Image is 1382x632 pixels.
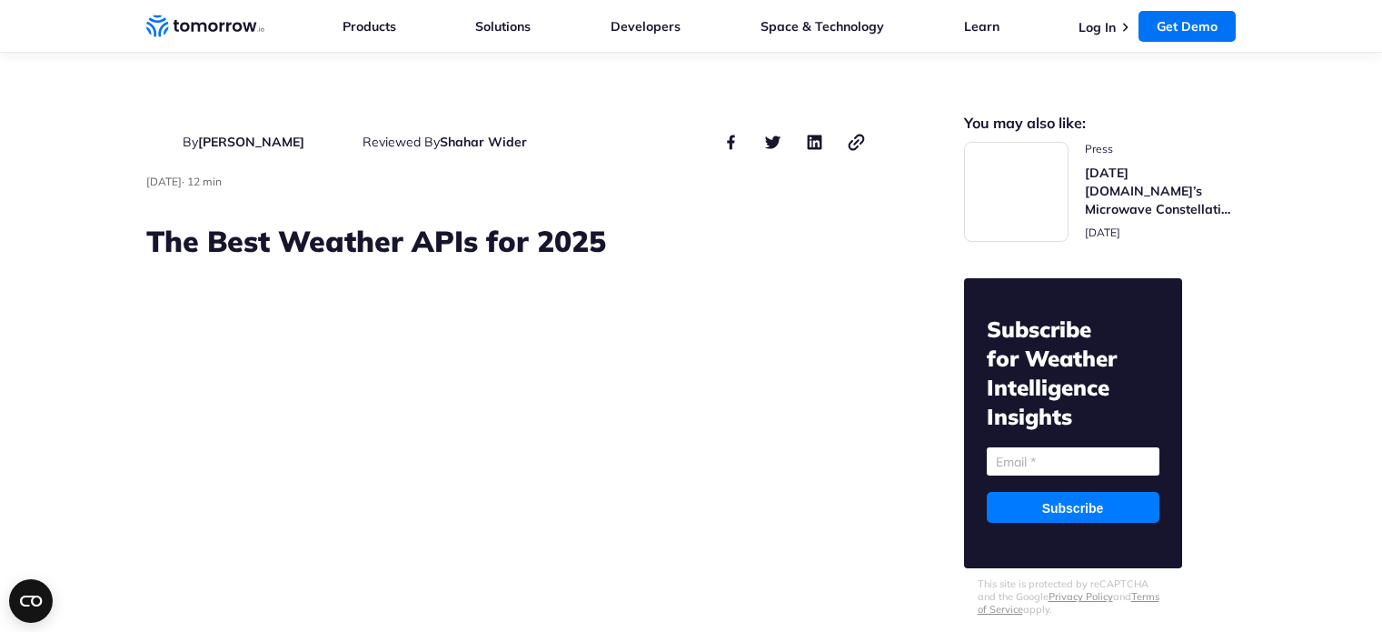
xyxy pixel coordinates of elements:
[804,131,826,153] button: share this post on linkedin
[9,579,53,623] button: Open CMP widget
[1049,590,1113,603] a: Privacy Policy
[987,447,1159,476] input: Email *
[964,116,1237,130] h2: You may also like:
[146,13,264,40] a: Home link
[146,221,868,261] h1: The Best Weather APIs for 2025
[1085,226,1120,239] span: publish date
[146,175,182,188] span: publish date
[987,315,1159,431] h2: Subscribe for Weather Intelligence Insights
[326,131,349,154] img: Shahar Wider
[146,131,169,154] img: Ruth Favela
[1138,11,1236,42] a: Get Demo
[761,18,884,35] a: Space & Technology
[187,175,222,188] span: Estimated reading time
[475,18,531,35] a: Solutions
[363,131,527,153] div: author name
[1085,142,1237,156] span: post catecory
[1079,19,1116,35] a: Log In
[182,175,184,188] span: ·
[183,134,198,150] span: By
[762,131,784,153] button: share this post on twitter
[846,131,868,153] button: copy link to clipboard
[1085,164,1237,218] h3: [DATE][DOMAIN_NAME]’s Microwave Constellation Ready To Help This Hurricane Season
[363,134,440,150] span: Reviewed By
[987,492,1159,523] input: Subscribe
[343,18,396,35] a: Products
[183,131,304,153] div: author name
[964,142,1237,242] a: Read Tomorrow.io’s Microwave Constellation Ready To Help This Hurricane Season
[611,18,681,35] a: Developers
[964,18,999,35] a: Learn
[978,590,1159,616] a: Terms of Service
[978,577,1168,616] p: This site is protected by reCAPTCHA and the Google and apply.
[721,131,742,153] button: share this post on facebook
[166,76,181,91] a: back to the main blog page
